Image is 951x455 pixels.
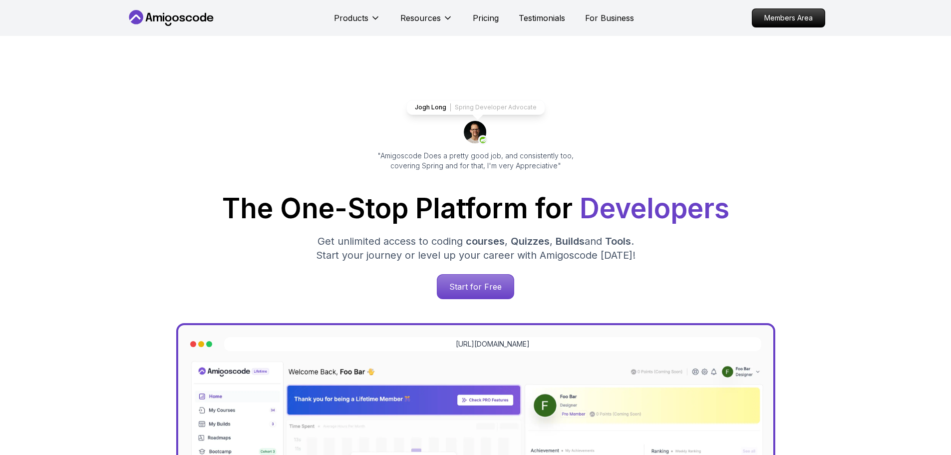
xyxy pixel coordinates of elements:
span: Tools [605,235,631,247]
span: courses [466,235,505,247]
span: Builds [556,235,585,247]
button: Products [334,12,380,32]
a: Testimonials [519,12,565,24]
p: Resources [400,12,441,24]
a: Pricing [473,12,499,24]
span: Quizzes [511,235,550,247]
p: Members Area [752,9,825,27]
h1: The One-Stop Platform for [134,195,817,222]
a: [URL][DOMAIN_NAME] [456,339,530,349]
p: Jogh Long [415,103,446,111]
button: Resources [400,12,453,32]
a: For Business [585,12,634,24]
p: "Amigoscode Does a pretty good job, and consistently too, covering Spring and for that, I'm very ... [364,151,588,171]
a: Start for Free [437,274,514,299]
span: Developers [580,192,729,225]
p: Spring Developer Advocate [455,103,537,111]
img: josh long [464,121,488,145]
p: Get unlimited access to coding , , and . Start your journey or level up your career with Amigosco... [308,234,643,262]
p: Start for Free [437,275,514,299]
p: Products [334,12,368,24]
a: Members Area [752,8,825,27]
